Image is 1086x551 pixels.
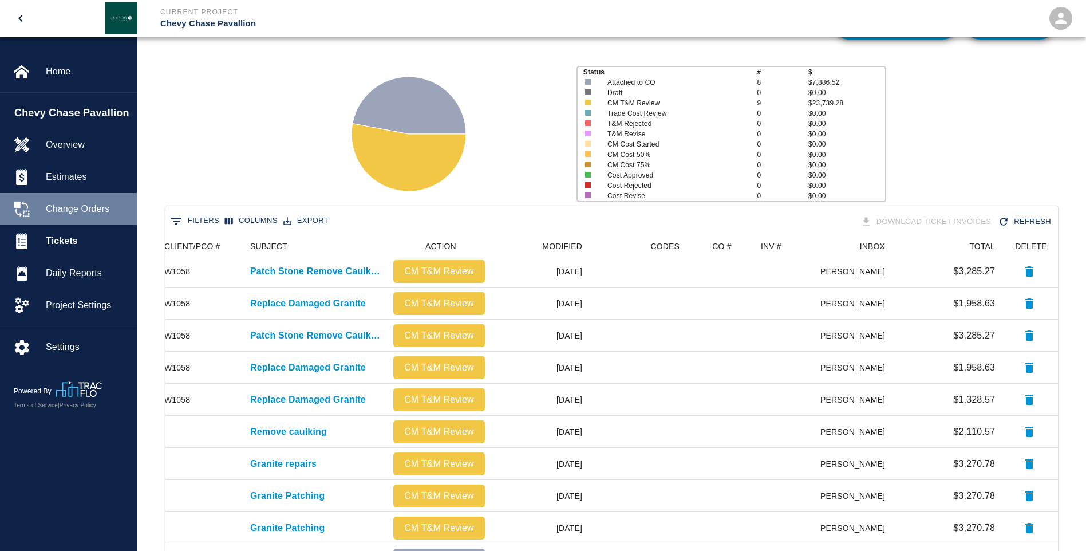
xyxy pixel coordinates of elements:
[808,108,885,119] p: $0.00
[46,266,128,280] span: Daily Reports
[398,393,480,407] p: CM T&M Review
[14,402,58,408] a: Terms of Service
[607,160,742,170] p: CM Cost 75%
[821,416,891,448] div: [PERSON_NAME]
[7,5,34,32] button: open drawer
[808,160,885,170] p: $0.00
[250,265,382,278] p: Patch Stone Remove Caulking
[491,480,588,512] div: [DATE]
[46,234,128,248] span: Tickets
[808,139,885,149] p: $0.00
[607,180,742,191] p: Cost Rejected
[164,266,190,277] div: W1058
[953,521,995,535] p: $3,270.78
[757,160,808,170] p: 0
[808,191,885,201] p: $0.00
[821,512,891,544] div: [PERSON_NAME]
[607,139,742,149] p: CM Cost Started
[969,237,995,255] div: TOTAL
[650,237,680,255] div: CODES
[105,2,137,34] img: Janeiro Inc
[953,329,995,343] p: $3,285.27
[398,457,480,471] p: CM T&M Review
[607,191,742,201] p: Cost Revise
[491,512,588,544] div: [DATE]
[491,352,588,384] div: [DATE]
[542,237,582,255] div: MODIFIED
[160,17,605,30] p: Chevy Chase Pavallion
[244,237,388,255] div: SUBJECT
[891,237,1001,255] div: TOTAL
[757,191,808,201] p: 0
[821,255,891,288] div: [PERSON_NAME]
[398,425,480,439] p: CM T&M Review
[46,170,128,184] span: Estimates
[164,394,190,406] div: W1058
[757,108,808,119] p: 0
[953,297,995,310] p: $1,958.63
[685,237,755,255] div: CO #
[996,212,1056,232] div: Refresh the list
[491,255,588,288] div: [DATE]
[250,425,327,439] p: Remove caulking
[808,88,885,98] p: $0.00
[757,149,808,160] p: 0
[164,362,190,373] div: W1058
[858,212,996,232] div: Tickets download in groups of 15
[250,297,366,310] a: Replace Damaged Granite
[398,361,480,375] p: CM T&M Review
[808,180,885,191] p: $0.00
[953,361,995,375] p: $1,958.63
[757,88,808,98] p: 0
[250,457,317,471] a: Granite repairs
[588,237,685,255] div: CODES
[168,212,222,230] button: Show filters
[250,521,325,535] p: Granite Patching
[1029,496,1086,551] iframe: Chat Widget
[821,480,891,512] div: [PERSON_NAME]
[607,98,742,108] p: CM T&M Review
[491,384,588,416] div: [DATE]
[953,393,995,407] p: $1,328.57
[398,329,480,343] p: CM T&M Review
[398,265,480,278] p: CM T&M Review
[757,170,808,180] p: 0
[1001,237,1058,255] div: DELETE
[281,212,331,230] button: Export
[250,237,287,255] div: SUBJECT
[491,237,588,255] div: MODIFIED
[953,489,995,503] p: $3,270.78
[46,65,128,78] span: Home
[808,67,885,77] p: $
[250,329,382,343] a: Patch Stone Remove Caulking
[757,98,808,108] p: 9
[250,393,366,407] a: Replace Damaged Granite
[398,489,480,503] p: CM T&M Review
[58,402,60,408] span: |
[953,265,995,278] p: $3,285.27
[250,489,325,503] a: Granite Patching
[996,212,1056,232] button: Refresh
[491,288,588,320] div: [DATE]
[425,237,456,255] div: ACTION
[757,77,808,88] p: 8
[607,129,742,139] p: T&M Revise
[164,330,190,341] div: W1058
[46,202,128,216] span: Change Orders
[222,212,281,230] button: Select columns
[491,320,588,352] div: [DATE]
[953,457,995,471] p: $3,270.78
[757,129,808,139] p: 0
[56,381,102,397] img: TracFlo
[808,77,885,88] p: $7,886.52
[250,361,366,375] a: Replace Damaged Granite
[607,108,742,119] p: Trade Cost Review
[491,416,588,448] div: [DATE]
